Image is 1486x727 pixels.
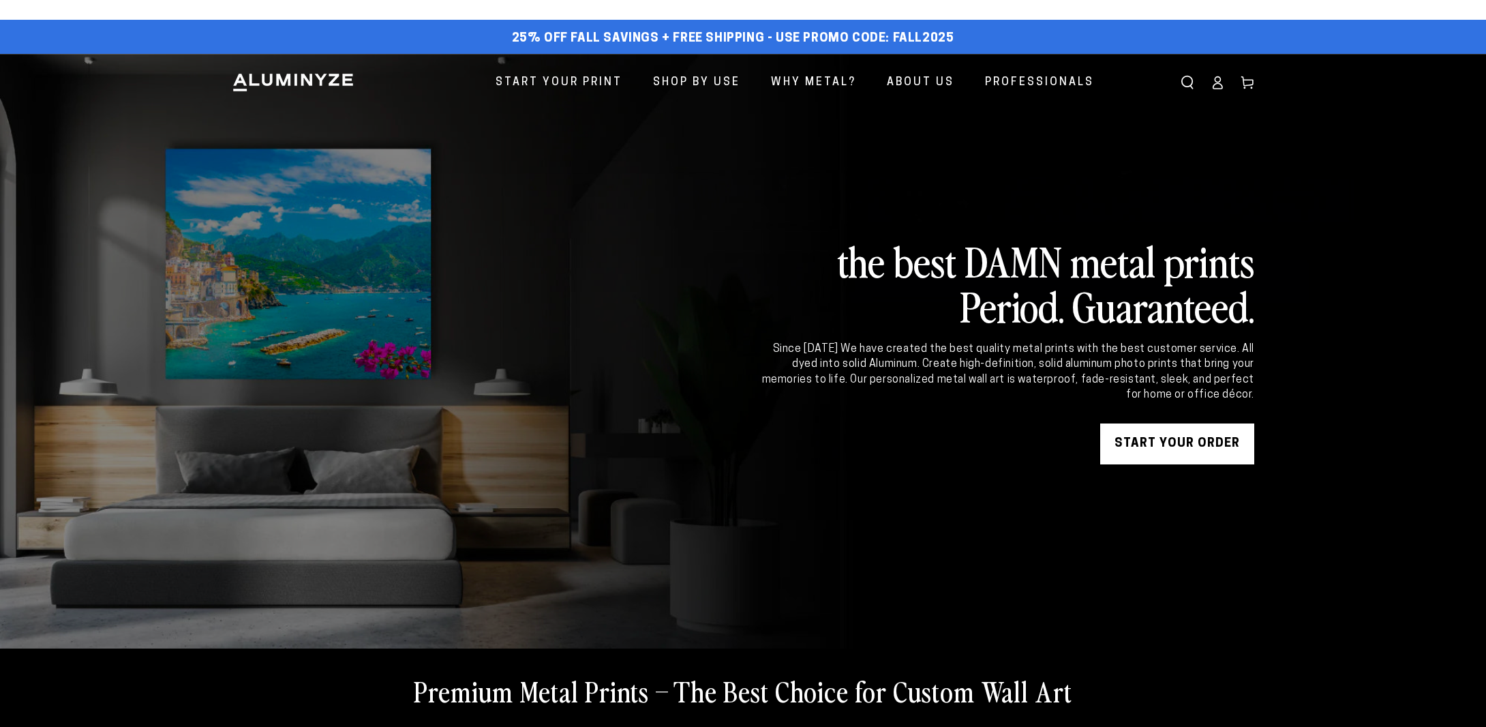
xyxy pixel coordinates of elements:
span: 25% off FALL Savings + Free Shipping - Use Promo Code: FALL2025 [512,31,954,46]
a: About Us [877,65,965,101]
span: Professionals [985,73,1094,93]
a: Shop By Use [643,65,750,101]
span: Shop By Use [653,73,740,93]
h2: Premium Metal Prints – The Best Choice for Custom Wall Art [414,673,1072,709]
a: Start Your Print [485,65,633,101]
h2: the best DAMN metal prints Period. Guaranteed. [759,238,1254,328]
a: Professionals [975,65,1104,101]
img: Aluminyze [232,72,354,93]
summary: Search our site [1172,68,1202,98]
a: START YOUR Order [1100,424,1254,464]
span: Why Metal? [771,73,856,93]
span: About Us [887,73,954,93]
div: Since [DATE] We have created the best quality metal prints with the best customer service. All dy... [759,342,1254,403]
a: Why Metal? [761,65,866,101]
span: Start Your Print [496,73,622,93]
